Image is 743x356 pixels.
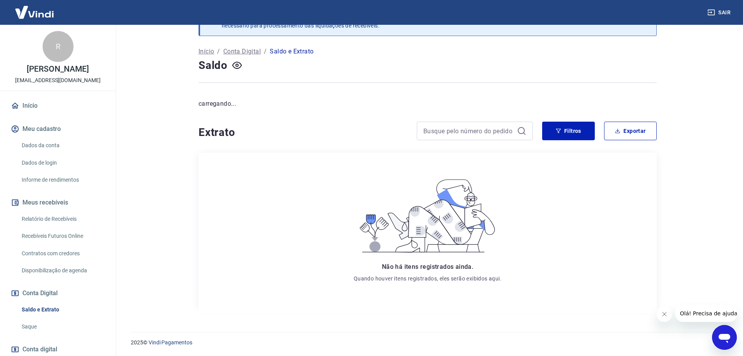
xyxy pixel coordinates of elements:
[131,339,724,347] p: 2025 ©
[19,228,106,244] a: Recebíveis Futuros Online
[27,65,89,73] p: [PERSON_NAME]
[423,125,514,137] input: Busque pelo número do pedido
[675,305,737,322] iframe: Mensagem da empresa
[223,47,261,56] a: Conta Digital
[149,339,192,346] a: Vindi Pagamentos
[9,194,106,211] button: Meus recebíveis
[657,306,672,322] iframe: Fechar mensagem
[354,275,502,282] p: Quando houver itens registrados, eles serão exibidos aqui.
[19,319,106,335] a: Saque
[19,138,106,153] a: Dados da conta
[9,120,106,138] button: Meu cadastro
[199,58,228,73] h4: Saldo
[15,76,101,84] p: [EMAIL_ADDRESS][DOMAIN_NAME]
[270,47,313,56] p: Saldo e Extrato
[19,263,106,279] a: Disponibilização de agenda
[217,47,220,56] p: /
[19,211,106,227] a: Relatório de Recebíveis
[264,47,267,56] p: /
[9,97,106,114] a: Início
[604,122,657,140] button: Exportar
[706,5,734,20] button: Sair
[712,325,737,350] iframe: Botão para abrir a janela de mensagens
[19,155,106,171] a: Dados de login
[19,246,106,261] a: Contratos com credores
[542,122,595,140] button: Filtros
[5,5,65,12] span: Olá! Precisa de ajuda?
[9,285,106,302] button: Conta Digital
[19,172,106,188] a: Informe de rendimentos
[199,125,407,140] h4: Extrato
[22,344,57,355] span: Conta digital
[19,302,106,318] a: Saldo e Extrato
[199,47,214,56] a: Início
[382,263,473,270] span: Não há itens registrados ainda.
[43,31,74,62] div: R
[199,99,657,108] p: carregando...
[9,0,60,24] img: Vindi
